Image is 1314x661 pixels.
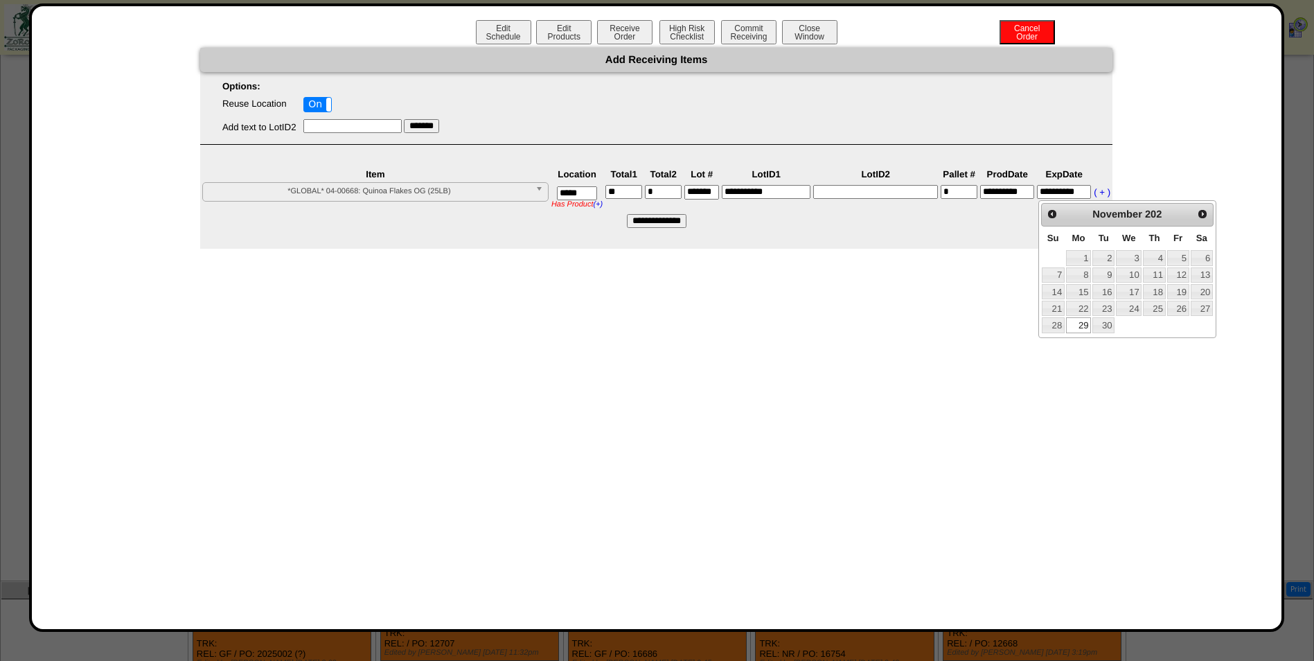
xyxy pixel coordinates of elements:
a: Prev [1043,205,1061,223]
button: CommitReceiving [721,20,776,44]
th: Lot # [684,168,720,180]
a: ( + ) [1094,187,1110,197]
label: On [304,98,332,112]
a: 14 [1042,284,1065,299]
span: Wednesday [1122,233,1136,243]
a: 11 [1143,267,1165,283]
a: 7 [1042,267,1065,283]
span: Thursday [1148,233,1160,243]
span: November [1092,209,1142,220]
a: 12 [1167,267,1189,283]
span: Sunday [1047,233,1059,243]
button: ReceiveOrder [597,20,652,44]
a: 1 [1066,250,1091,265]
th: LotID2 [813,168,939,180]
a: 16 [1092,284,1115,299]
a: 2 [1092,250,1115,265]
a: 29 [1066,317,1091,333]
span: *GLOBAL* 04-00668: Quinoa Flakes OG (25LB) [208,183,530,200]
a: 22 [1066,301,1091,316]
a: 23 [1092,301,1115,316]
button: High RiskChecklist [659,20,715,44]
span: Prev [1047,209,1058,220]
th: Total1 [605,168,643,180]
span: Monday [1072,233,1085,243]
label: Reuse Location [222,98,287,109]
th: LotID1 [721,168,811,180]
p: Options: [200,81,1112,91]
label: Add text to LotID2 [222,122,296,132]
a: 13 [1191,267,1213,283]
th: Pallet # [940,168,978,180]
a: 21 [1042,301,1065,316]
th: Item [202,168,549,180]
div: OnOff [303,97,332,112]
a: 4 [1143,250,1165,265]
a: High RiskChecklist [658,32,718,42]
a: 6 [1191,250,1213,265]
span: Next [1197,209,1208,220]
a: 10 [1116,267,1142,283]
button: EditSchedule [476,20,531,44]
th: ExpDate [1036,168,1092,180]
div: Has Product [551,200,603,209]
a: 24 [1116,301,1142,316]
a: 3 [1116,250,1142,265]
span: 202 [1145,209,1162,220]
span: Saturday [1196,233,1207,243]
a: 26 [1167,301,1189,316]
a: 8 [1066,267,1091,283]
button: EditProducts [536,20,592,44]
a: 15 [1066,284,1091,299]
a: (+) [593,200,603,209]
a: 28 [1042,317,1065,333]
a: 20 [1191,284,1213,299]
a: 18 [1143,284,1165,299]
th: Total2 [644,168,682,180]
a: CloseWindow [781,31,839,42]
a: 5 [1167,250,1189,265]
a: 30 [1092,317,1115,333]
button: CancelOrder [1000,20,1055,44]
a: 19 [1167,284,1189,299]
span: Tuesday [1099,233,1109,243]
th: ProdDate [979,168,1035,180]
th: Location [551,168,603,180]
a: 9 [1092,267,1115,283]
a: 27 [1191,301,1213,316]
a: 25 [1143,301,1165,316]
span: Friday [1173,233,1182,243]
a: 17 [1116,284,1142,299]
a: Next [1193,205,1211,223]
button: CloseWindow [782,20,837,44]
div: Add Receiving Items [200,48,1112,72]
